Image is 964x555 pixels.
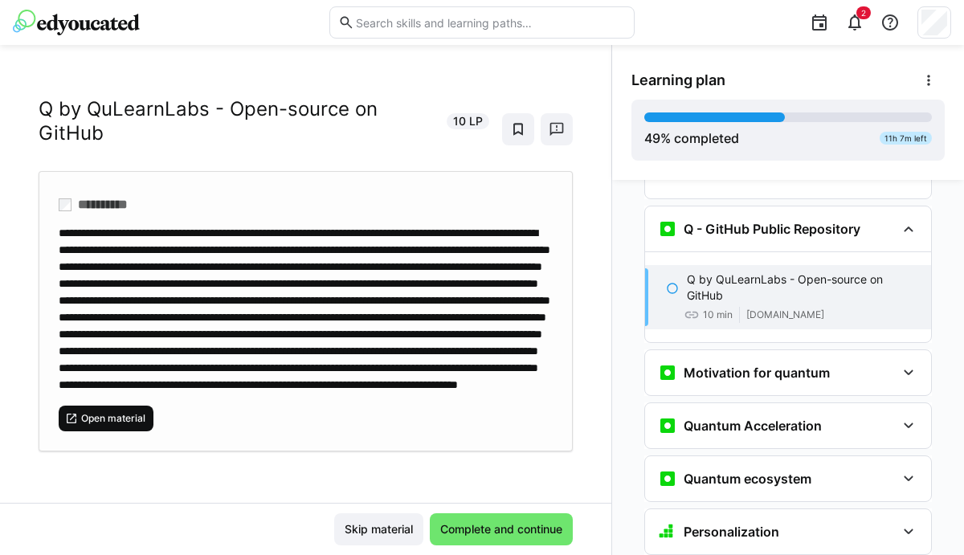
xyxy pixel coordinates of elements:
[861,8,866,18] span: 2
[334,513,423,545] button: Skip material
[687,271,918,304] p: Q by QuLearnLabs - Open-source on GitHub
[684,418,822,434] h3: Quantum Acceleration
[880,132,932,145] div: 11h 7m left
[80,412,147,425] span: Open material
[644,130,660,146] span: 49
[631,71,725,89] span: Learning plan
[342,521,415,537] span: Skip material
[684,471,811,487] h3: Quantum ecosystem
[644,129,739,148] div: % completed
[39,97,437,145] h2: Q by QuLearnLabs - Open-source on GitHub
[684,365,830,381] h3: Motivation for quantum
[59,406,153,431] button: Open material
[746,308,824,321] span: [DOMAIN_NAME]
[684,524,779,540] h3: Personalization
[453,113,483,129] span: 10 LP
[438,521,565,537] span: Complete and continue
[430,513,573,545] button: Complete and continue
[684,221,860,237] h3: Q - GitHub Public Repository
[703,308,733,321] span: 10 min
[354,15,626,30] input: Search skills and learning paths…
